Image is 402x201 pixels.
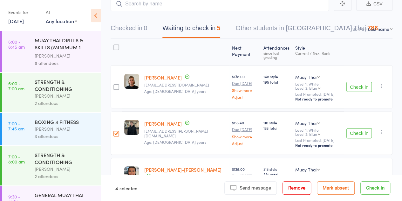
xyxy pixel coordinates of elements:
div: 5 [217,24,220,31]
span: 133 total [263,125,290,131]
a: 7:00 -7:45 amBOXING 4 FITNESS[PERSON_NAME]3 attendees [2,113,101,145]
small: Due [DATE] [232,81,258,86]
div: STRENGTH & CONDITIONING [35,78,95,92]
div: since last grading [263,51,290,59]
img: image1605324392.png [124,74,139,89]
img: image1661120264.png [124,166,139,181]
time: 6:00 - 6:45 am [8,39,25,49]
button: Waiting to check in5 [162,21,220,38]
div: Level 1: White [295,82,341,90]
button: Check in [360,181,390,195]
div: Events for [8,7,39,17]
a: Adjust [232,141,258,145]
div: 786 [367,24,378,31]
a: [DATE] [8,17,24,24]
div: 3 attendees [35,133,95,140]
div: Muay Thai [295,120,317,126]
div: 0 [144,24,147,31]
button: Remove [283,181,311,195]
a: [PERSON_NAME] [144,120,182,127]
span: 110 style [263,120,290,125]
div: Level 1: White [295,128,341,136]
span: 148 style [263,74,290,79]
img: image1722239090.png [124,120,139,135]
div: STRENGTH & CONDITIONING [35,151,95,165]
div: Last name [368,26,389,32]
a: 6:00 -6:45 amMUAY THAI DRILLS & SKILLS (MINIMUM 1 MONTH TRAININ...[PERSON_NAME]8 attendees [2,31,101,72]
small: Last Promoted: [DATE] [295,92,341,96]
div: 2 attendees [35,173,95,180]
div: Level 1: White [295,174,341,183]
span: Age: [DEMOGRAPHIC_DATA] years [144,139,206,145]
div: Muay Thai [295,74,317,80]
div: Next Payment [229,41,261,62]
div: GENERAL MUAY THAI [35,191,95,198]
div: Any location [46,17,77,24]
small: Last Promoted: [DATE] [295,138,341,142]
div: [PERSON_NAME] [35,125,95,133]
time: 7:00 - 8:00 am [8,154,25,164]
span: 335 total [263,172,290,177]
button: Check in [346,128,372,138]
div: [PERSON_NAME] [35,52,95,59]
span: 195 total [263,79,290,85]
a: Adjust [232,95,258,99]
div: Level 2: Blue [295,86,317,90]
small: Due [DATE] [232,174,258,178]
a: [PERSON_NAME]-[PERSON_NAME] [144,166,221,173]
small: Due [DATE] [232,127,258,132]
a: Show more [232,135,258,139]
button: Other students in [GEOGRAPHIC_DATA] Thai786 [235,21,378,38]
time: 7:00 - 7:45 am [8,121,24,131]
div: Level 2: Blue [295,132,317,136]
div: Not ready to promote [295,143,341,148]
div: BOXING 4 FITNESS [35,118,95,125]
div: 2 attendees [35,100,95,107]
button: Mark absent [317,181,355,195]
div: 8 attendees [35,59,95,67]
a: 7:00 -8:00 amSTRENGTH & CONDITIONING[PERSON_NAME]2 attendees [2,146,101,185]
div: MUAY THAI DRILLS & SKILLS (MINIMUM 1 MONTH TRAININ... [35,37,95,52]
div: 4 selected [115,181,138,195]
div: At [46,7,77,17]
span: Send message [240,185,271,191]
span: 313 style [263,166,290,172]
a: 6:00 -7:00 amSTRENGTH & CONDITIONING[PERSON_NAME]2 attendees [2,73,101,112]
div: Muay Thai [295,166,317,173]
a: [PERSON_NAME] [144,74,182,81]
div: Atten­dances [261,41,293,62]
div: Current / Next Rank [295,51,341,55]
button: Checked in0 [111,21,147,38]
a: Show more [232,88,258,92]
button: Send message [224,181,277,195]
div: $118.40 [232,120,258,145]
time: 6:00 - 7:00 am [8,81,24,91]
small: solomon.fegan@gmail.com [144,129,227,138]
span: Age: [DEMOGRAPHIC_DATA] years [144,88,206,94]
div: Not ready to promote [295,96,341,101]
div: [PERSON_NAME] [35,165,95,173]
div: $138.00 [232,74,258,99]
small: ben.dekusel@yahoo.com.au [144,83,227,87]
div: [PERSON_NAME] [35,92,95,100]
div: Style [293,41,344,62]
label: Sort by [352,26,367,32]
button: Check in [346,82,372,92]
div: $138.00 [232,166,258,191]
